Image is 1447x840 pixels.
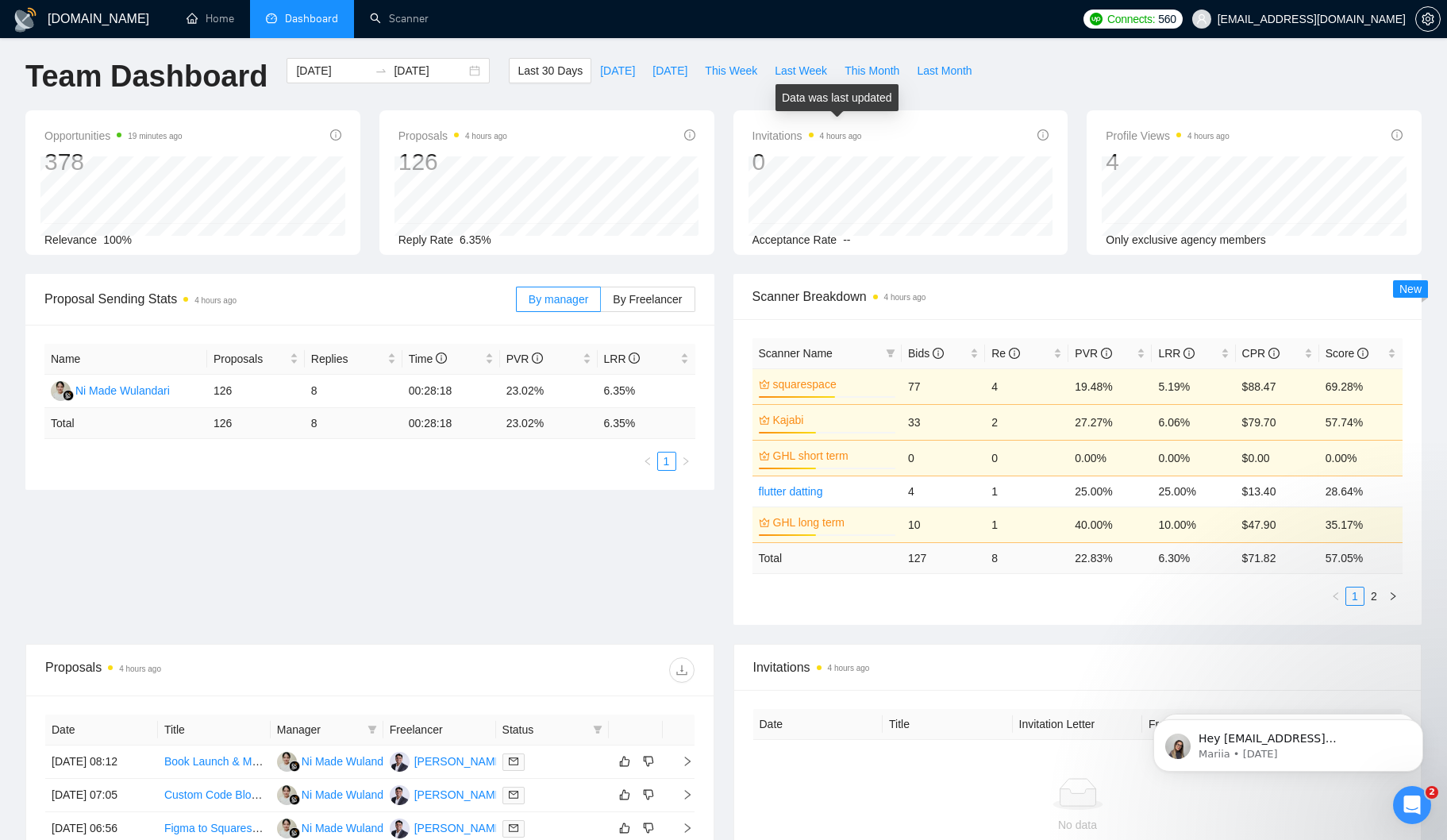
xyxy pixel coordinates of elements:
span: left [643,457,652,466]
button: left [638,452,657,471]
time: 19 minutes ago [128,132,182,141]
td: 35.17% [1319,507,1403,542]
a: squarespace [773,376,892,393]
img: gigradar-bm.png [289,827,300,838]
span: mail [509,757,518,766]
td: [DATE] 08:12 [45,746,158,779]
a: Kajabi [773,411,892,429]
div: Data was last updated [775,84,899,111]
img: upwork-logo.png [1090,13,1103,25]
span: Manager [277,721,361,738]
td: 10.00% [1152,507,1235,542]
button: right [1384,587,1403,606]
td: 57.74% [1319,404,1403,440]
button: like [615,819,634,838]
th: Freelancer [383,715,496,746]
span: filter [593,725,602,734]
li: 1 [657,452,676,471]
img: gigradar-bm.png [63,390,74,401]
span: LRR [1158,347,1195,360]
div: Ni Made Wulandari [302,786,396,803]
span: crown [759,517,770,528]
a: homeHome [187,12,234,25]
button: [DATE] [591,58,644,83]
a: 1 [1346,588,1364,605]
img: UP [390,752,410,772]
a: NMNi Made Wulandari [277,788,396,800]
button: Last 30 Days [509,58,591,83]
button: This Month [836,58,908,83]
th: Date [753,709,883,740]
span: Last Week [775,62,827,79]
p: Message from Mariia, sent 5d ago [69,61,274,75]
span: info-circle [1009,348,1020,359]
span: By Freelancer [613,293,682,306]
span: right [669,756,693,767]
span: Hey [EMAIL_ADDRESS][DOMAIN_NAME], Looks like your Upwork agency Developer Infotech ran out of con... [69,46,269,264]
button: like [615,785,634,804]
td: 40.00% [1068,507,1152,542]
td: Custom Code Block for Squarespace (7.1) [158,779,271,812]
span: right [669,789,693,800]
th: Proposals [207,344,305,375]
div: [PERSON_NAME] [414,786,506,803]
span: -- [843,233,850,246]
img: UP [390,785,410,805]
button: left [1326,587,1345,606]
span: user [1196,13,1207,25]
li: 2 [1364,587,1384,606]
td: 1 [985,507,1068,542]
span: Re [991,347,1020,360]
div: Ni Made Wulandari [302,753,396,770]
span: dashboard [266,13,277,24]
td: 00:28:18 [402,375,500,408]
img: NM [51,381,71,401]
span: [DATE] [600,62,635,79]
span: Last 30 Days [518,62,583,79]
div: [PERSON_NAME] [414,819,506,837]
button: right [676,452,695,471]
span: right [1388,591,1398,601]
span: Connects: [1107,10,1155,28]
time: 4 hours ago [884,293,926,302]
li: Previous Page [1326,587,1345,606]
td: 2 [985,404,1068,440]
td: Book Launch & Marketing Assistant [158,746,271,779]
span: info-circle [684,129,695,141]
th: Manager [271,715,383,746]
td: 28.64% [1319,476,1403,507]
th: Replies [305,344,402,375]
img: NM [277,785,297,805]
span: Acceptance Rate [752,233,837,246]
span: filter [368,725,377,734]
td: 4 [902,476,985,507]
td: 6.30 % [1152,542,1235,573]
span: filter [590,718,606,742]
h1: Team Dashboard [25,58,267,95]
div: 0 [752,147,862,177]
td: 23.02% [500,375,598,408]
span: info-circle [1391,129,1403,141]
button: dislike [639,785,658,804]
td: $0.00 [1236,440,1319,476]
span: left [1331,591,1341,601]
div: 4 [1106,147,1230,177]
span: Invitations [753,657,1403,677]
span: Proposal Sending Stats [44,289,516,309]
span: 100% [103,233,132,246]
td: 5.19% [1152,368,1235,404]
th: Name [44,344,207,375]
a: GHL short term [773,447,892,464]
td: 0.00% [1068,440,1152,476]
span: dislike [643,788,654,801]
span: [DATE] [652,62,687,79]
span: crown [759,379,770,390]
button: [DATE] [644,58,696,83]
span: info-circle [1268,348,1280,359]
span: dislike [643,755,654,768]
td: $79.70 [1236,404,1319,440]
span: Relevance [44,233,97,246]
a: NMNi Made Wulandari [277,754,396,767]
td: 57.05 % [1319,542,1403,573]
td: 27.27% [1068,404,1152,440]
